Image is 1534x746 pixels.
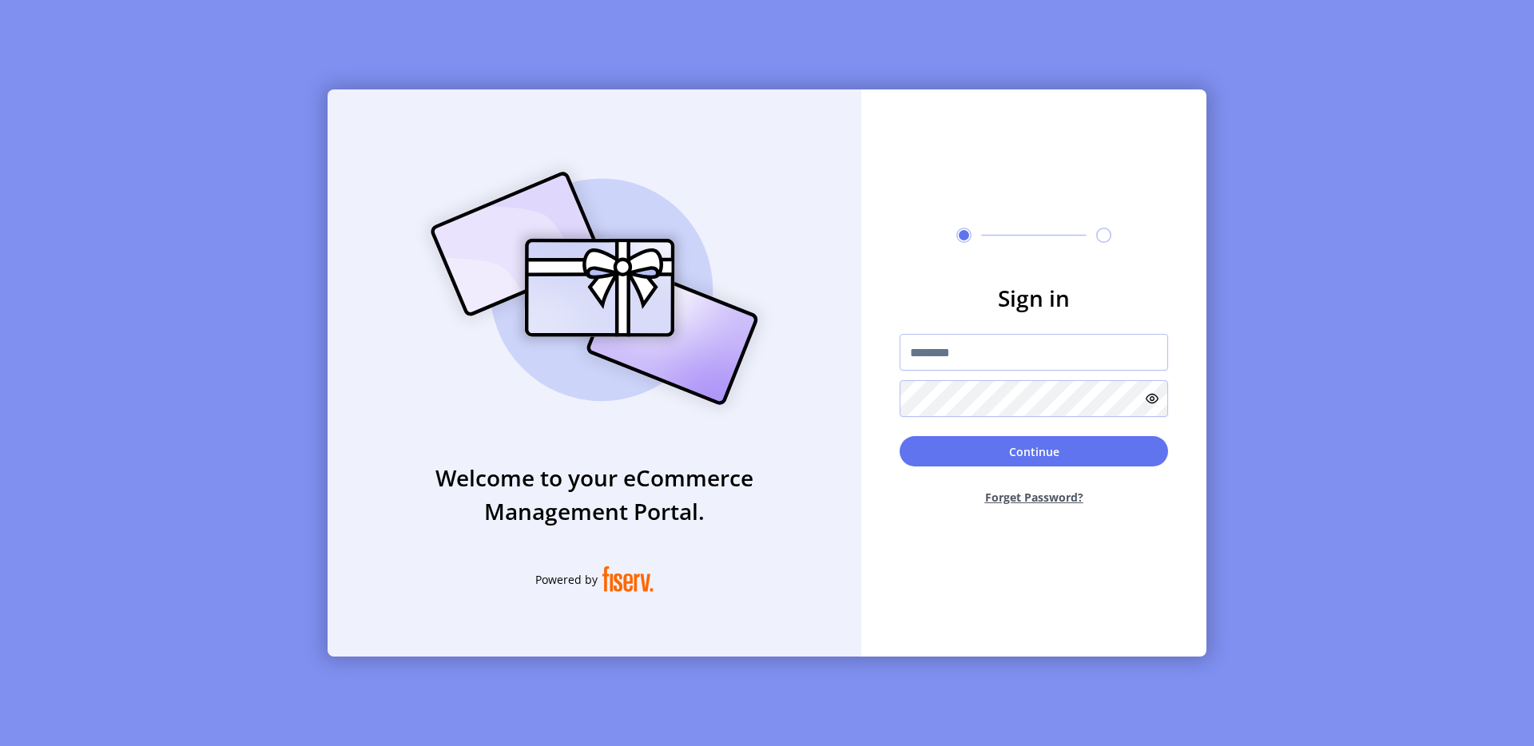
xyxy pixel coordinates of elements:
[407,154,782,423] img: card_Illustration.svg
[900,476,1168,518] button: Forget Password?
[900,436,1168,466] button: Continue
[535,571,598,588] span: Powered by
[900,281,1168,315] h3: Sign in
[328,461,861,528] h3: Welcome to your eCommerce Management Portal.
